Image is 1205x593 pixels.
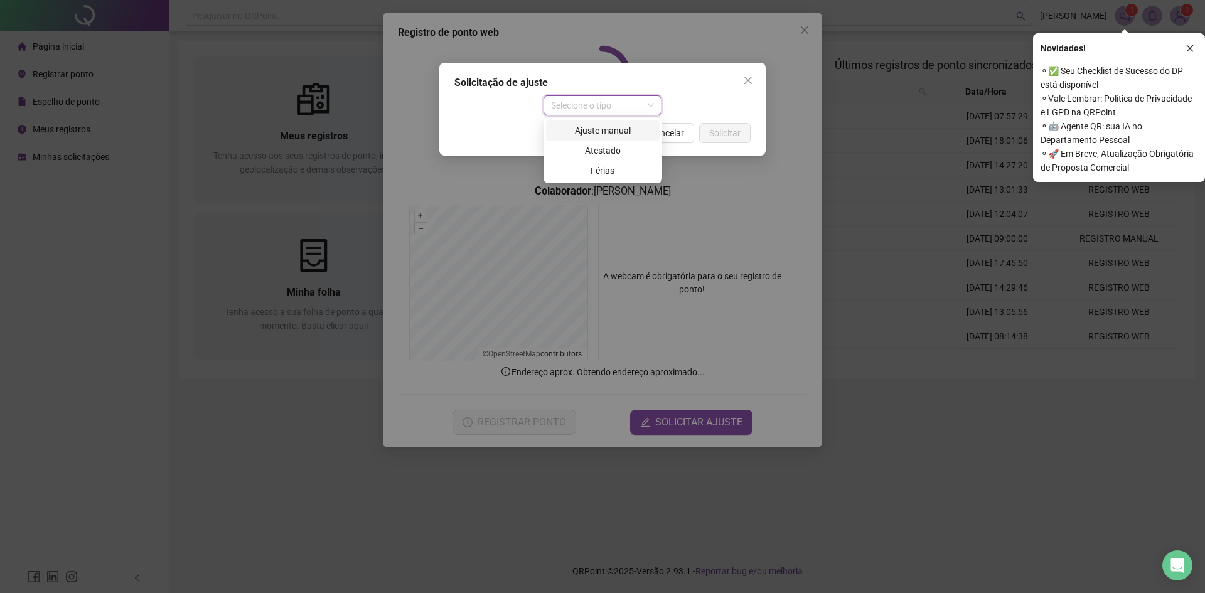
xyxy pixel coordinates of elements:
div: Atestado [554,144,652,158]
div: Férias [554,164,652,178]
button: Solicitar [699,123,751,143]
span: ⚬ 🚀 Em Breve, Atualização Obrigatória de Proposta Comercial [1041,147,1197,174]
button: Cancelar [640,123,694,143]
div: Open Intercom Messenger [1162,550,1192,580]
span: ⚬ ✅ Seu Checklist de Sucesso do DP está disponível [1041,64,1197,92]
div: Ajuste manual [546,120,660,141]
span: close [1186,44,1194,53]
button: Close [738,70,758,90]
div: Férias [546,161,660,181]
span: ⚬ 🤖 Agente QR: sua IA no Departamento Pessoal [1041,119,1197,147]
span: Cancelar [650,126,684,140]
span: ⚬ Vale Lembrar: Política de Privacidade e LGPD na QRPoint [1041,92,1197,119]
span: Selecione o tipo [551,96,655,115]
span: close [743,75,753,85]
div: Ajuste manual [554,124,652,137]
div: Solicitação de ajuste [454,75,751,90]
span: Novidades ! [1041,41,1086,55]
div: Atestado [546,141,660,161]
